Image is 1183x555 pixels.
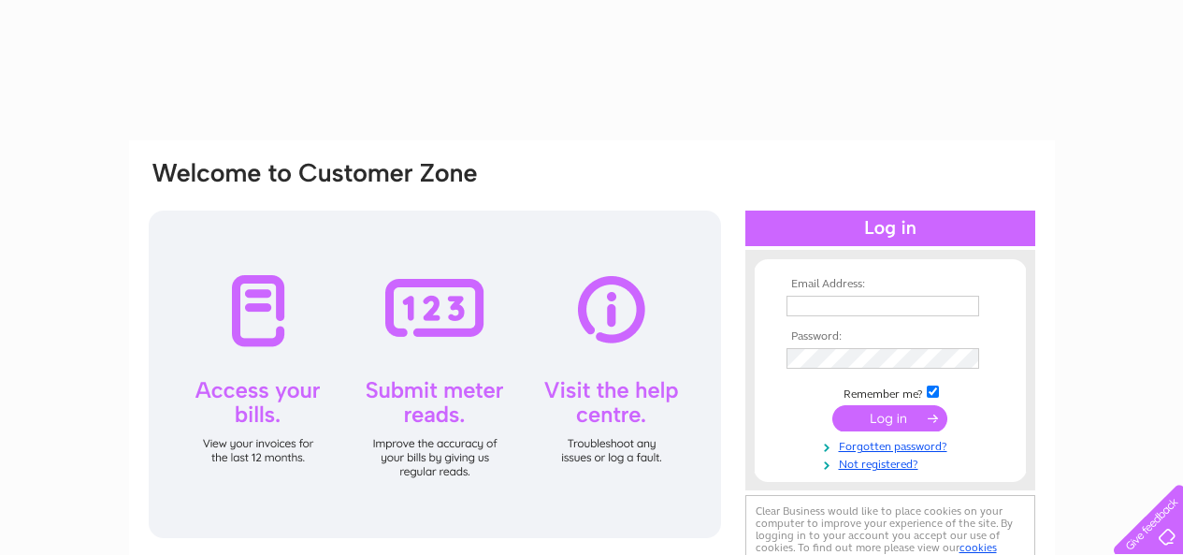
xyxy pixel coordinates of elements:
[782,278,999,291] th: Email Address:
[782,330,999,343] th: Password:
[786,454,999,472] a: Not registered?
[786,436,999,454] a: Forgotten password?
[782,383,999,402] td: Remember me?
[832,405,947,431] input: Submit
